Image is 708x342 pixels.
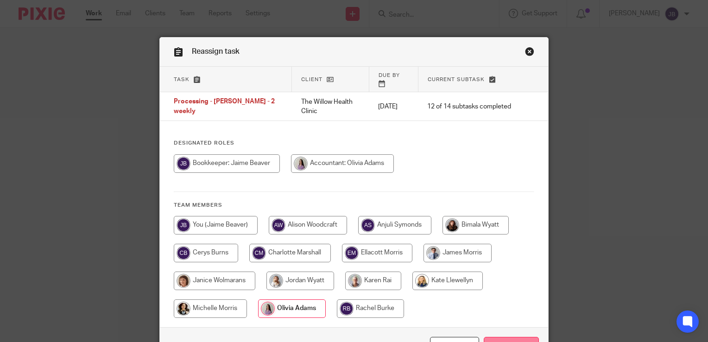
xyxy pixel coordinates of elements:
span: Client [301,77,322,82]
span: Processing - [PERSON_NAME] - 2 weekly [174,99,275,115]
h4: Designated Roles [174,139,534,147]
p: [DATE] [378,102,409,111]
span: Reassign task [192,48,240,55]
h4: Team members [174,202,534,209]
span: Current subtask [428,77,485,82]
span: Due by [379,73,400,78]
a: Close this dialog window [525,47,534,59]
p: The Willow Health Clinic [301,97,360,116]
span: Task [174,77,190,82]
td: 12 of 14 subtasks completed [418,92,520,121]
